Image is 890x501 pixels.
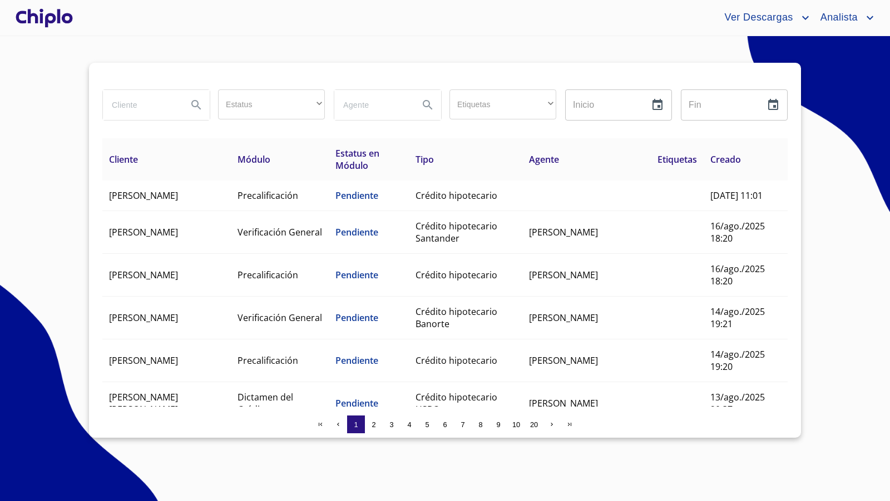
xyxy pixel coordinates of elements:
span: 13/ago./2025 20:37 [710,391,765,415]
span: Pendiente [335,397,378,409]
span: [PERSON_NAME] [109,189,178,202]
span: Precalificación [238,269,298,281]
span: [PERSON_NAME] [109,269,178,281]
span: [PERSON_NAME] [109,354,178,367]
div: ​ [449,89,556,119]
button: account of current user [812,9,877,27]
span: [PERSON_NAME] [109,312,178,324]
span: 5 [425,420,429,429]
span: [PERSON_NAME] [529,354,598,367]
button: 1 [347,415,365,433]
span: Crédito hipotecario Banorte [416,305,497,330]
input: search [103,90,179,120]
button: 8 [472,415,489,433]
div: ​ [218,89,325,119]
span: Crédito hipotecario [416,269,497,281]
span: 8 [478,420,482,429]
span: 14/ago./2025 19:20 [710,348,765,373]
span: Analista [812,9,863,27]
span: 4 [407,420,411,429]
span: 6 [443,420,447,429]
span: Verificación General [238,312,322,324]
span: 2 [372,420,375,429]
span: 16/ago./2025 18:20 [710,220,765,244]
button: account of current user [716,9,812,27]
span: Pendiente [335,269,378,281]
span: Pendiente [335,354,378,367]
span: 7 [461,420,464,429]
span: [PERSON_NAME] [109,226,178,238]
span: [PERSON_NAME] [529,226,598,238]
span: 10 [512,420,520,429]
span: Pendiente [335,189,378,202]
span: Dictamen del Crédito [238,391,293,415]
button: 10 [507,415,525,433]
button: 3 [383,415,400,433]
span: 20 [530,420,538,429]
span: Crédito hipotecario [416,354,497,367]
span: [PERSON_NAME] [PERSON_NAME] [109,391,178,415]
input: search [334,90,410,120]
button: 4 [400,415,418,433]
span: 3 [389,420,393,429]
span: [PERSON_NAME] [529,269,598,281]
button: Search [414,92,441,118]
span: Estatus en Módulo [335,147,379,172]
span: [DATE] 11:01 [710,189,763,202]
span: [PERSON_NAME] [529,397,598,409]
span: 9 [496,420,500,429]
span: Etiquetas [657,153,697,166]
span: [PERSON_NAME] [529,312,598,324]
span: 14/ago./2025 19:21 [710,305,765,330]
span: Pendiente [335,312,378,324]
span: Ver Descargas [716,9,798,27]
button: 20 [525,415,543,433]
span: Precalificación [238,189,298,202]
span: Verificación General [238,226,322,238]
span: Pendiente [335,226,378,238]
span: Cliente [109,153,138,166]
span: Crédito hipotecario Santander [416,220,497,244]
button: 5 [418,415,436,433]
span: Creado [710,153,741,166]
button: 7 [454,415,472,433]
span: 1 [354,420,358,429]
button: 2 [365,415,383,433]
button: 6 [436,415,454,433]
span: Módulo [238,153,270,166]
span: 16/ago./2025 18:20 [710,263,765,287]
button: Search [183,92,210,118]
span: Agente [529,153,559,166]
span: Precalificación [238,354,298,367]
button: 9 [489,415,507,433]
span: Crédito hipotecario [416,189,497,202]
span: Crédito hipotecario HSBC [416,391,497,415]
span: Tipo [416,153,434,166]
